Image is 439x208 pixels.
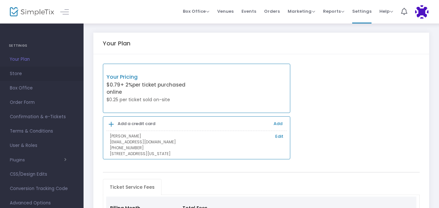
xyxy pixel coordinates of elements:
p: Your Pricing [106,73,197,81]
span: Venues [217,3,234,20]
a: Edit [275,133,283,140]
h4: SETTINGS [9,39,75,52]
p: $0.79 per ticket purchased online [106,81,197,96]
span: Box Office [10,84,74,92]
span: Reports [323,8,344,14]
button: Plugins [10,157,67,163]
p: [EMAIL_ADDRESS][DOMAIN_NAME] [110,139,284,145]
b: Add a credit card [118,120,155,127]
span: + 2% [120,81,132,88]
p: [PHONE_NUMBER] [110,145,284,151]
span: Marketing [288,8,315,14]
span: Help [379,8,393,14]
span: Orders [264,3,280,20]
span: Your Plan [10,55,74,64]
span: User & Roles [10,141,74,150]
span: CSS/Design Edits [10,170,74,179]
p: [PERSON_NAME] [110,133,284,139]
h5: Your Plan [103,40,130,47]
span: Store [10,70,74,78]
span: Settings [352,3,372,20]
a: Add [274,120,282,127]
span: Confirmation & e-Tickets [10,113,74,121]
p: [STREET_ADDRESS][US_STATE] [110,151,284,157]
span: Conversion Tracking Code [10,184,74,193]
span: Terms & Conditions [10,127,74,136]
span: Order Form [10,98,74,107]
span: Advanced Options [10,199,74,207]
span: Box Office [183,8,209,14]
p: $0.25 per ticket sold on-site [106,96,197,103]
span: Events [241,3,256,20]
span: Ticket Service Fees [106,182,159,192]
